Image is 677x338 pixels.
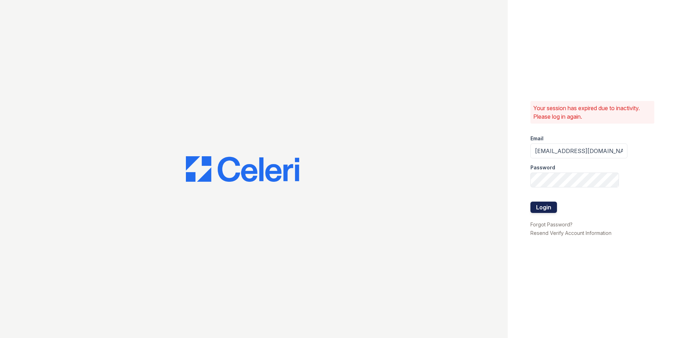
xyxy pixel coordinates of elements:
[186,156,299,182] img: CE_Logo_Blue-a8612792a0a2168367f1c8372b55b34899dd931a85d93a1a3d3e32e68fde9ad4.png
[533,104,652,121] p: Your session has expired due to inactivity. Please log in again.
[530,164,555,171] label: Password
[530,135,544,142] label: Email
[530,202,557,213] button: Login
[530,230,611,236] a: Resend Verify Account Information
[530,221,573,227] a: Forgot Password?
